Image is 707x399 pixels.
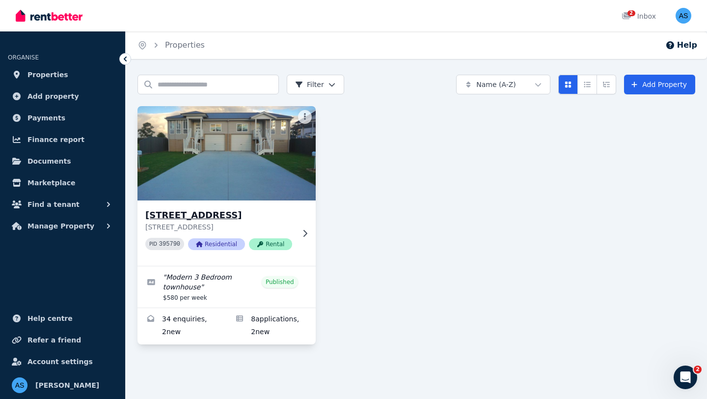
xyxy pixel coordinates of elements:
[558,75,578,94] button: Card view
[137,266,316,308] a: Edit listing: Modern 3 Bedroom townhouse
[295,80,324,89] span: Filter
[35,379,99,391] span: [PERSON_NAME]
[27,356,93,368] span: Account settings
[27,134,84,145] span: Finance report
[577,75,597,94] button: Compact list view
[137,106,316,266] a: 38A Lyrebird Dr, Nowra[STREET_ADDRESS][STREET_ADDRESS]PID 395790ResidentialRental
[8,330,117,350] a: Refer a friend
[8,151,117,171] a: Documents
[27,220,94,232] span: Manage Property
[159,241,180,248] code: 395790
[149,241,157,247] small: PID
[27,112,65,124] span: Payments
[188,238,245,250] span: Residential
[8,130,117,149] a: Finance report
[145,222,294,232] p: [STREET_ADDRESS]
[8,352,117,371] a: Account settings
[558,75,616,94] div: View options
[665,39,697,51] button: Help
[624,75,695,94] a: Add Property
[133,104,320,203] img: 38A Lyrebird Dr, Nowra
[8,216,117,236] button: Manage Property
[145,208,294,222] h3: [STREET_ADDRESS]
[627,10,635,16] span: 2
[676,8,691,24] img: Aaron Showell
[622,11,656,21] div: Inbox
[298,110,312,124] button: More options
[27,69,68,81] span: Properties
[597,75,616,94] button: Expanded list view
[27,177,75,189] span: Marketplace
[8,54,39,61] span: ORGANISE
[27,90,79,102] span: Add property
[8,173,117,193] a: Marketplace
[12,377,27,393] img: Aaron Showell
[16,8,82,23] img: RentBetter
[8,108,117,128] a: Payments
[27,199,80,210] span: Find a tenant
[476,80,516,89] span: Name (A-Z)
[287,75,344,94] button: Filter
[226,308,315,344] a: Applications for 38A Lyrebird Dr, Nowra
[8,309,117,328] a: Help centre
[27,313,73,324] span: Help centre
[674,366,697,389] iframe: Intercom live chat
[126,31,217,59] nav: Breadcrumb
[137,308,226,344] a: Enquiries for 38A Lyrebird Dr, Nowra
[27,155,71,167] span: Documents
[27,334,81,346] span: Refer a friend
[165,40,205,50] a: Properties
[8,86,117,106] a: Add property
[456,75,550,94] button: Name (A-Z)
[8,195,117,214] button: Find a tenant
[8,65,117,85] a: Properties
[249,238,292,250] span: Rental
[694,366,702,373] span: 2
